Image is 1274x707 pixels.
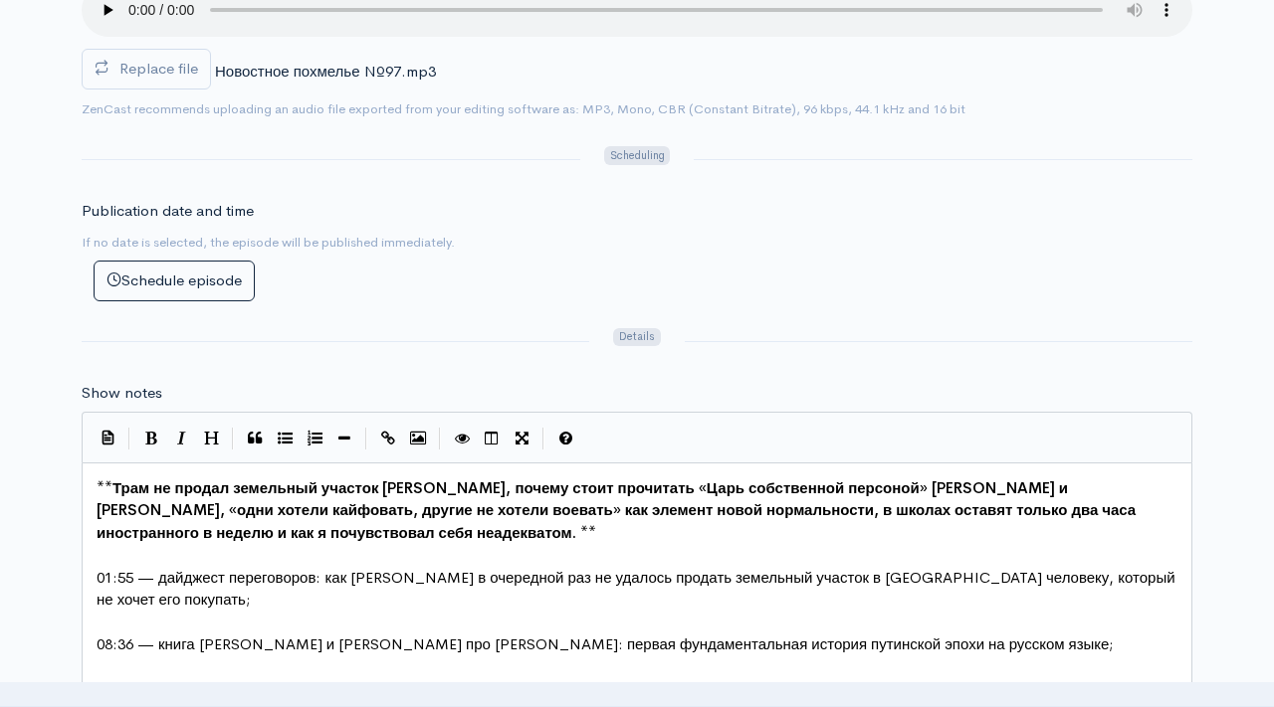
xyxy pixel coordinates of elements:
[119,59,198,78] span: Replace file
[82,382,162,405] label: Show notes
[215,62,436,81] span: Новостное похмелье №97.mp3
[447,424,477,453] button: Toggle Preview
[550,424,580,453] button: Markdown Guide
[97,568,1179,610] span: 01:55 — дайджест переговоров: как [PERSON_NAME] в очередной раз не удалось продать земельный учас...
[97,679,977,698] span: 18:46 – «Одни хотели кайфовать, другие не хотели воевать» и другие элементы новой нормальности в ...
[128,428,130,450] i: |
[136,424,166,453] button: Bold
[82,200,254,223] label: Publication date and time
[439,428,441,450] i: |
[97,478,1140,542] span: Трам не продал земельный участок [PERSON_NAME], почему стоит прочитать «Царь собственной персоной...
[270,424,300,453] button: Generic List
[329,424,359,453] button: Insert Horizontal Line
[232,428,234,450] i: |
[82,100,965,117] small: ZenCast recommends uploading an audio file exported from your editing software as: MP3, Mono, CBR...
[82,234,455,251] small: If no date is selected, the episode will be published immediately.
[166,424,196,453] button: Italic
[93,422,122,451] button: Insert Show Notes Template
[365,428,367,450] i: |
[94,261,255,301] button: Schedule episode
[613,328,660,347] span: Details
[97,634,1114,653] span: 08:36 — книга [PERSON_NAME] и [PERSON_NAME] про [PERSON_NAME]: первая фундаментальная история пут...
[300,424,329,453] button: Numbered List
[477,424,507,453] button: Toggle Side by Side
[507,424,536,453] button: Toggle Fullscreen
[542,428,544,450] i: |
[373,424,403,453] button: Create Link
[196,424,226,453] button: Heading
[604,146,670,165] span: Scheduling
[403,424,433,453] button: Insert Image
[240,424,270,453] button: Quote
